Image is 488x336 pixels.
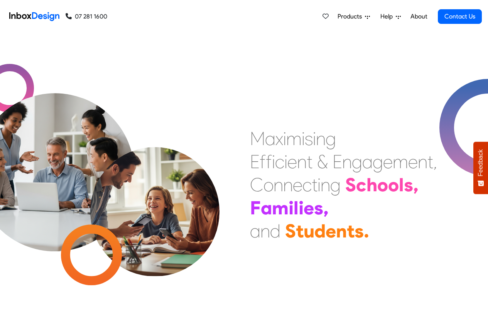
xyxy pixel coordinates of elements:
div: n [321,173,330,196]
div: e [293,173,302,196]
div: i [284,150,287,173]
div: n [260,219,270,242]
div: e [326,219,336,242]
div: E [333,150,342,173]
div: e [383,150,393,173]
div: c [302,173,312,196]
div: d [270,219,280,242]
div: i [313,127,316,150]
div: f [260,150,266,173]
div: g [352,150,362,173]
div: m [272,196,289,219]
div: i [289,196,294,219]
div: i [272,150,275,173]
div: m [286,127,302,150]
div: g [330,173,341,196]
div: c [275,150,284,173]
div: n [297,150,307,173]
div: n [316,127,326,150]
div: e [408,150,418,173]
div: a [265,127,275,150]
div: Maximising Efficient & Engagement, Connecting Schools, Families, and Students. [250,127,437,242]
button: Feedback - Show survey [473,142,488,194]
div: i [283,127,286,150]
div: t [296,219,304,242]
div: c [356,173,366,196]
div: , [413,173,419,196]
div: x [275,127,283,150]
div: & [317,150,328,173]
div: , [433,150,437,173]
div: f [266,150,272,173]
div: . [364,219,369,242]
img: parents_with_child.png [74,115,236,276]
div: s [314,196,323,219]
div: F [250,196,261,219]
div: l [399,173,404,196]
div: n [283,173,293,196]
div: o [263,173,274,196]
div: o [377,173,388,196]
span: Help [380,12,396,21]
div: l [294,196,299,219]
div: o [388,173,399,196]
div: d [314,219,326,242]
div: S [285,219,296,242]
div: n [274,173,283,196]
div: s [404,173,413,196]
div: , [323,196,329,219]
div: h [366,173,377,196]
div: a [261,196,272,219]
div: M [250,127,265,150]
div: e [304,196,314,219]
div: i [317,173,321,196]
div: i [299,196,304,219]
a: Products [334,9,373,24]
div: n [336,219,347,242]
div: S [345,173,356,196]
div: n [418,150,427,173]
a: About [408,9,429,24]
div: C [250,173,263,196]
a: Help [377,9,404,24]
div: g [373,150,383,173]
div: t [347,219,355,242]
div: n [342,150,352,173]
div: a [250,219,260,242]
div: u [304,219,314,242]
div: a [362,150,373,173]
div: e [287,150,297,173]
a: Contact Us [438,9,482,24]
div: m [393,150,408,173]
div: s [305,127,313,150]
div: i [302,127,305,150]
div: E [250,150,260,173]
span: Products [338,12,365,21]
span: Feedback [477,149,484,176]
div: t [307,150,312,173]
a: 07 281 1600 [66,12,107,21]
div: g [326,127,336,150]
div: t [312,173,317,196]
div: t [427,150,433,173]
div: s [355,219,364,242]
